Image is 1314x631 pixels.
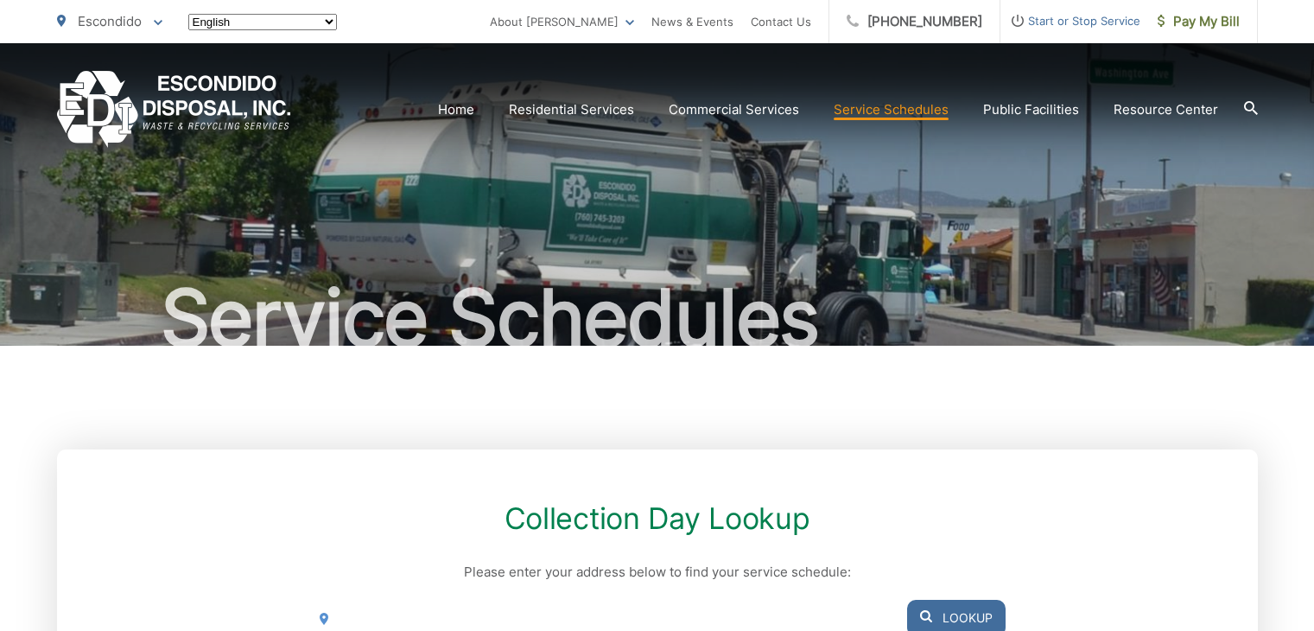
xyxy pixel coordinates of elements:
[669,99,799,120] a: Commercial Services
[188,14,337,30] select: Select a language
[1158,11,1240,32] span: Pay My Bill
[1114,99,1218,120] a: Resource Center
[651,11,733,32] a: News & Events
[490,11,634,32] a: About [PERSON_NAME]
[308,501,1005,536] h2: Collection Day Lookup
[983,99,1079,120] a: Public Facilities
[57,71,291,148] a: EDCD logo. Return to the homepage.
[78,13,142,29] span: Escondido
[509,99,634,120] a: Residential Services
[308,562,1005,583] p: Please enter your address below to find your service schedule:
[57,275,1258,361] h1: Service Schedules
[834,99,949,120] a: Service Schedules
[438,99,474,120] a: Home
[751,11,811,32] a: Contact Us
